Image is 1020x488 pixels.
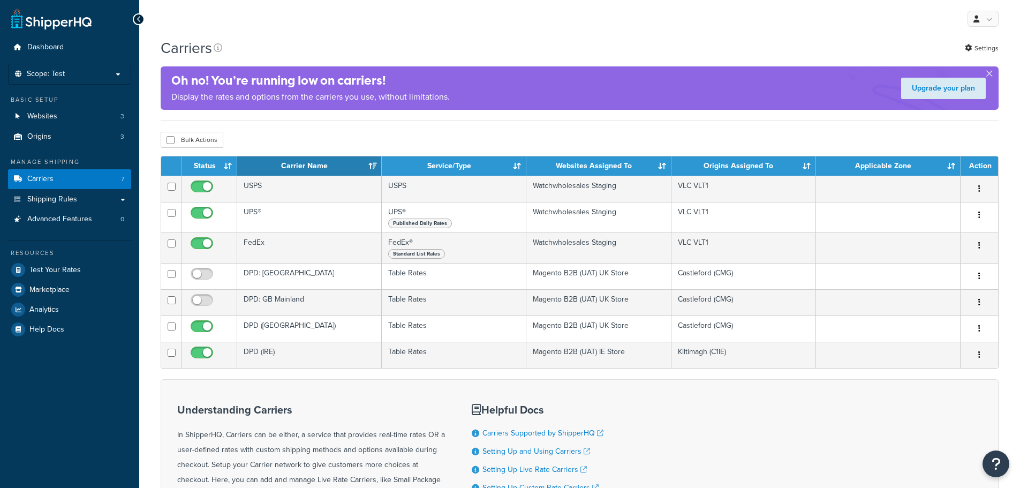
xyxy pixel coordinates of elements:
[671,342,816,368] td: Kiltimagh (C1IE)
[27,132,51,141] span: Origins
[526,202,671,232] td: Watchwholesales Staging
[526,342,671,368] td: Magento B2B (UAT) IE Store
[27,195,77,204] span: Shipping Rules
[8,280,131,299] a: Marketplace
[8,260,131,280] a: Test Your Rates
[482,446,590,457] a: Setting Up and Using Carriers
[8,249,131,258] div: Resources
[171,72,450,89] h4: Oh no! You’re running low on carriers!
[671,202,816,232] td: VLC VLT1
[161,132,223,148] button: Bulk Actions
[526,289,671,316] td: Magento B2B (UAT) UK Store
[8,95,131,104] div: Basic Setup
[671,156,816,176] th: Origins Assigned To: activate to sort column ascending
[382,289,526,316] td: Table Rates
[961,156,998,176] th: Action
[27,112,57,121] span: Websites
[382,342,526,368] td: Table Rates
[177,404,445,416] h3: Understanding Carriers
[29,266,81,275] span: Test Your Rates
[120,215,124,224] span: 0
[671,232,816,263] td: VLC VLT1
[237,202,382,232] td: UPS®
[482,464,587,475] a: Setting Up Live Rate Carriers
[671,289,816,316] td: Castleford (CMG)
[161,37,212,58] h1: Carriers
[382,232,526,263] td: FedEx®
[526,316,671,342] td: Magento B2B (UAT) UK Store
[27,70,65,79] span: Scope: Test
[382,316,526,342] td: Table Rates
[382,156,526,176] th: Service/Type: activate to sort column ascending
[27,215,92,224] span: Advanced Features
[171,89,450,104] p: Display the rates and options from the carriers you use, without limitations.
[237,289,382,316] td: DPD: GB Mainland
[382,263,526,289] td: Table Rates
[121,175,124,184] span: 7
[29,325,64,334] span: Help Docs
[8,300,131,319] a: Analytics
[526,263,671,289] td: Magento B2B (UAT) UK Store
[237,176,382,202] td: USPS
[8,37,131,57] a: Dashboard
[671,176,816,202] td: VLC VLT1
[237,156,382,176] th: Carrier Name: activate to sort column ascending
[382,202,526,232] td: UPS®
[8,209,131,229] a: Advanced Features 0
[8,107,131,126] a: Websites 3
[526,232,671,263] td: Watchwholesales Staging
[482,427,603,439] a: Carriers Supported by ShipperHQ
[237,316,382,342] td: DPD ([GEOGRAPHIC_DATA])
[29,286,70,295] span: Marketplace
[8,127,131,147] a: Origins 3
[237,232,382,263] td: FedEx
[237,342,382,368] td: DPD (IRE)
[388,219,452,228] span: Published Daily Rates
[671,263,816,289] td: Castleford (CMG)
[120,132,124,141] span: 3
[472,404,611,416] h3: Helpful Docs
[965,41,999,56] a: Settings
[8,209,131,229] li: Advanced Features
[526,176,671,202] td: Watchwholesales Staging
[526,156,671,176] th: Websites Assigned To: activate to sort column ascending
[27,175,54,184] span: Carriers
[901,78,986,99] a: Upgrade your plan
[237,263,382,289] td: DPD: [GEOGRAPHIC_DATA]
[11,8,92,29] a: ShipperHQ Home
[8,169,131,189] li: Carriers
[816,156,961,176] th: Applicable Zone: activate to sort column ascending
[120,112,124,121] span: 3
[8,127,131,147] li: Origins
[388,249,445,259] span: Standard List Rates
[27,43,64,52] span: Dashboard
[182,156,237,176] th: Status: activate to sort column ascending
[8,190,131,209] a: Shipping Rules
[8,169,131,189] a: Carriers 7
[382,176,526,202] td: USPS
[983,451,1009,477] button: Open Resource Center
[8,320,131,339] a: Help Docs
[671,316,816,342] td: Castleford (CMG)
[29,305,59,314] span: Analytics
[8,107,131,126] li: Websites
[8,157,131,167] div: Manage Shipping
